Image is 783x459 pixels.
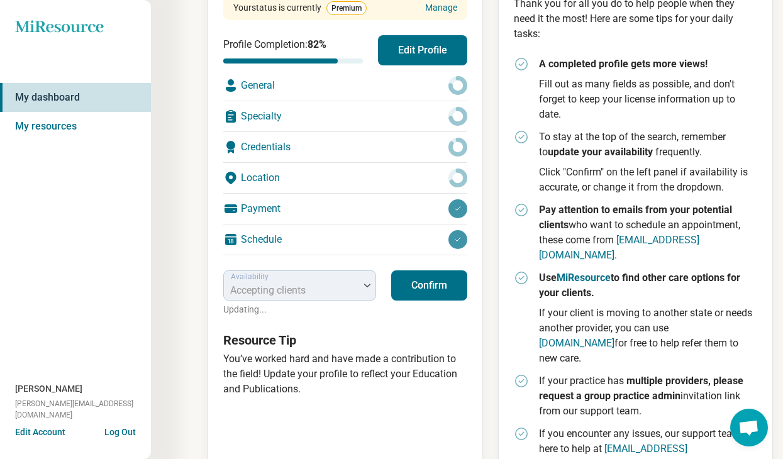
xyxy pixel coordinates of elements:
a: [DOMAIN_NAME] [539,337,614,349]
div: General [223,70,467,101]
span: [PERSON_NAME][EMAIL_ADDRESS][DOMAIN_NAME] [15,398,151,421]
button: Edit Profile [378,35,467,65]
div: Profile Completion: [223,37,363,64]
p: Click "Confirm" on the left panel if availability is accurate, or change it from the dropdown. [539,165,758,195]
p: To stay at the top of the search, remember to frequently. [539,130,758,160]
p: Updating... [223,303,376,316]
p: If your client is moving to another state or needs another provider, you can use for free to help... [539,306,758,366]
strong: Use to find other care options for your clients. [539,272,740,299]
div: Specialty [223,101,467,131]
button: Edit Account [15,426,65,439]
div: Schedule [223,224,467,255]
button: Log Out [104,426,136,436]
button: Confirm [391,270,467,301]
span: 82 % [308,38,326,50]
strong: A completed profile gets more views! [539,58,708,70]
a: MiResource [557,272,611,284]
a: Manage [425,1,457,14]
p: who want to schedule an appointment, these come from . [539,202,758,263]
span: Premium [326,1,367,15]
p: Fill out as many fields as possible, and don't forget to keep your license information up to date. [539,77,758,122]
div: Open chat [730,409,768,446]
strong: multiple providers, please request a group practice admin [539,375,743,402]
div: Location [223,163,467,193]
h3: Resource Tip [223,331,467,349]
div: Credentials [223,132,467,162]
p: You’ve worked hard and have made a contribution to the field! Update your profile to reflect your... [223,351,467,397]
span: [PERSON_NAME] [15,382,82,395]
strong: update your availability [548,146,653,158]
a: [EMAIL_ADDRESS][DOMAIN_NAME] [539,234,699,261]
div: Payment [223,194,467,224]
p: If your practice has invitation link from our support team. [539,373,758,419]
div: Your status is currently [233,1,367,15]
strong: Pay attention to emails from your potential clients [539,204,732,231]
